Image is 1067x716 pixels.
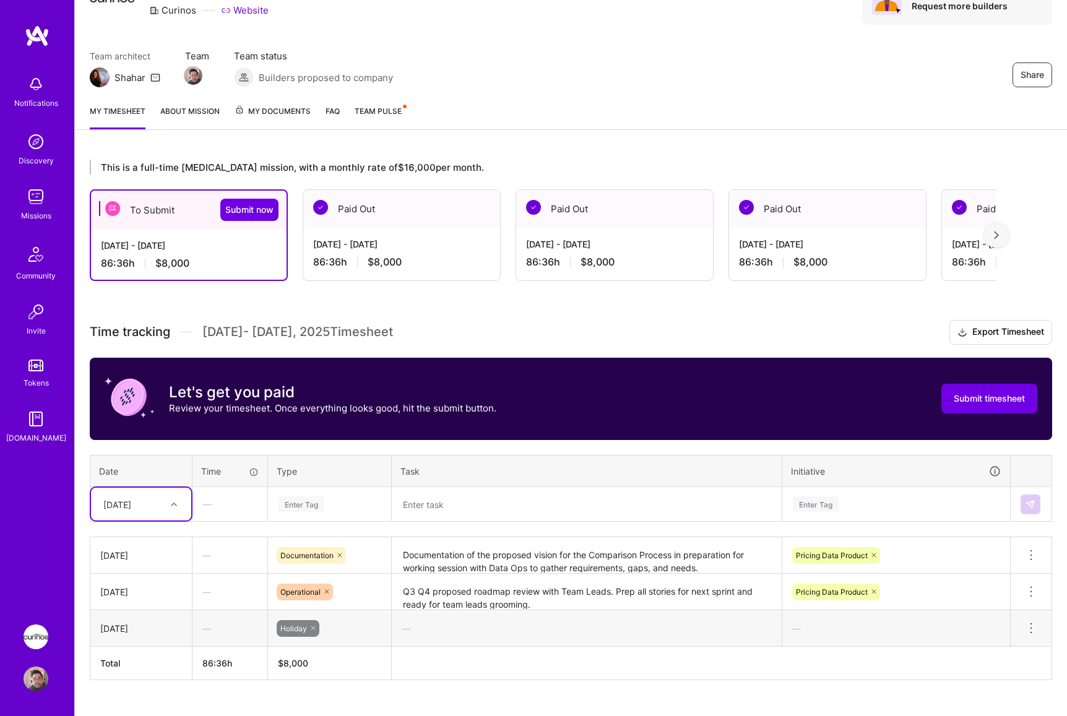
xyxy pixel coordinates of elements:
span: $8,000 [368,256,402,269]
textarea: Q3 Q4 proposed roadmap review with Team Leads. Prep all stories for next sprint and ready for tea... [393,575,780,609]
p: Review your timesheet. Once everything looks good, hit the submit button. [169,402,496,415]
span: Time tracking [90,324,170,340]
div: — [192,576,267,608]
a: Curinos: Transforming Data Delivery in Financial Services [20,624,51,649]
img: Team Member Avatar [184,66,202,85]
span: Share [1021,69,1044,81]
a: FAQ [326,105,340,129]
span: Operational [280,587,321,597]
img: To Submit [105,201,120,216]
div: [DATE] - [DATE] [101,239,277,252]
span: Documentation [280,551,334,560]
div: Paid Out [729,190,926,228]
img: Paid Out [739,200,754,215]
div: Missions [21,209,51,222]
div: Community [16,269,56,282]
a: My timesheet [90,105,145,129]
span: Pricing Data Product [796,551,868,560]
div: [DATE] - [DATE] [526,238,703,251]
textarea: Documentation of the proposed vision for the Comparison Process in preparation for working sessio... [393,538,780,572]
a: About Mission [160,105,220,129]
div: — [192,539,267,572]
span: Team architect [90,50,160,63]
span: $8,000 [155,257,189,270]
div: — [782,612,1010,645]
img: Curinos: Transforming Data Delivery in Financial Services [24,624,48,649]
div: To Submit [91,191,287,229]
th: $8,000 [268,647,392,680]
span: Holiday [280,624,307,633]
span: Submit timesheet [954,392,1025,405]
div: [DATE] [100,549,182,562]
div: [DATE] - [DATE] [313,238,490,251]
i: icon Mail [150,72,160,82]
div: 86:36 h [526,256,703,269]
div: [DOMAIN_NAME] [6,431,66,444]
img: bell [24,72,48,97]
img: Paid Out [313,200,328,215]
img: guide book [24,407,48,431]
img: Paid Out [952,200,967,215]
th: Total [90,647,192,680]
div: [DATE] - [DATE] [739,238,916,251]
div: Tokens [24,376,49,389]
span: $8,000 [793,256,827,269]
span: Team [185,50,209,63]
span: $8,000 [581,256,615,269]
span: Builders proposed to company [259,71,393,84]
img: Builders proposed to company [234,67,254,87]
h3: Let's get you paid [169,383,496,402]
a: Website [221,4,269,17]
div: Initiative [791,464,1001,478]
div: [DATE] [103,498,131,511]
button: Submit timesheet [941,384,1037,413]
i: icon CompanyGray [149,6,159,15]
div: 86:36 h [101,257,277,270]
span: Team status [234,50,393,63]
div: Discovery [19,154,54,167]
span: Team Pulse [355,106,402,116]
div: Enter Tag [793,494,839,514]
span: My Documents [235,105,311,118]
a: Team Member Avatar [185,65,201,86]
span: [DATE] - [DATE] , 2025 Timesheet [202,324,393,340]
th: 86:36h [192,647,268,680]
img: teamwork [24,184,48,209]
div: Enter Tag [279,494,324,514]
button: Export Timesheet [949,320,1052,345]
img: logo [25,25,50,47]
img: tokens [28,360,43,371]
div: Time [201,465,259,478]
th: Type [268,455,392,487]
div: Shahar [114,71,145,84]
span: Pricing Data Product [796,587,868,597]
div: — [193,488,267,520]
div: Curinos [149,4,196,17]
img: Submit [1026,499,1035,509]
div: 86:36 h [313,256,490,269]
img: right [994,231,999,239]
div: — [192,612,267,645]
div: Paid Out [303,190,500,228]
span: Submit now [225,204,274,216]
img: Paid Out [526,200,541,215]
i: icon Download [957,326,967,339]
div: Invite [27,324,46,337]
div: Paid Out [516,190,713,228]
img: User Avatar [24,666,48,691]
div: [DATE] [100,585,182,598]
a: User Avatar [20,666,51,691]
th: Task [392,455,782,487]
div: Notifications [14,97,58,110]
img: Team Architect [90,67,110,87]
img: Community [21,239,51,269]
img: discovery [24,129,48,154]
div: — [392,612,782,645]
button: Share [1013,63,1052,87]
div: This is a full-time [MEDICAL_DATA] mission, with a monthly rate of $16,000 per month. [90,160,996,175]
a: My Documents [235,105,311,129]
img: Invite [24,300,48,324]
a: Team Pulse [355,105,405,129]
button: Submit now [220,199,279,221]
div: [DATE] [100,622,182,635]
